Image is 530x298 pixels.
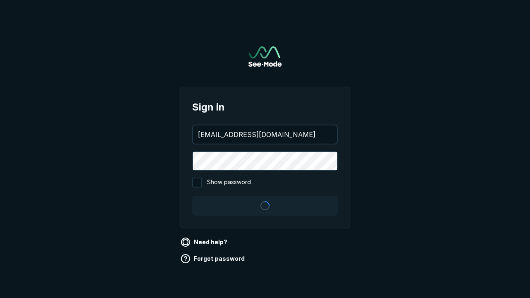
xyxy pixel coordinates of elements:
img: See-Mode Logo [248,46,282,67]
a: Go to sign in [248,46,282,67]
span: Show password [207,178,251,187]
span: Sign in [192,100,338,115]
a: Need help? [179,236,231,249]
input: your@email.com [193,125,337,144]
a: Forgot password [179,252,248,265]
